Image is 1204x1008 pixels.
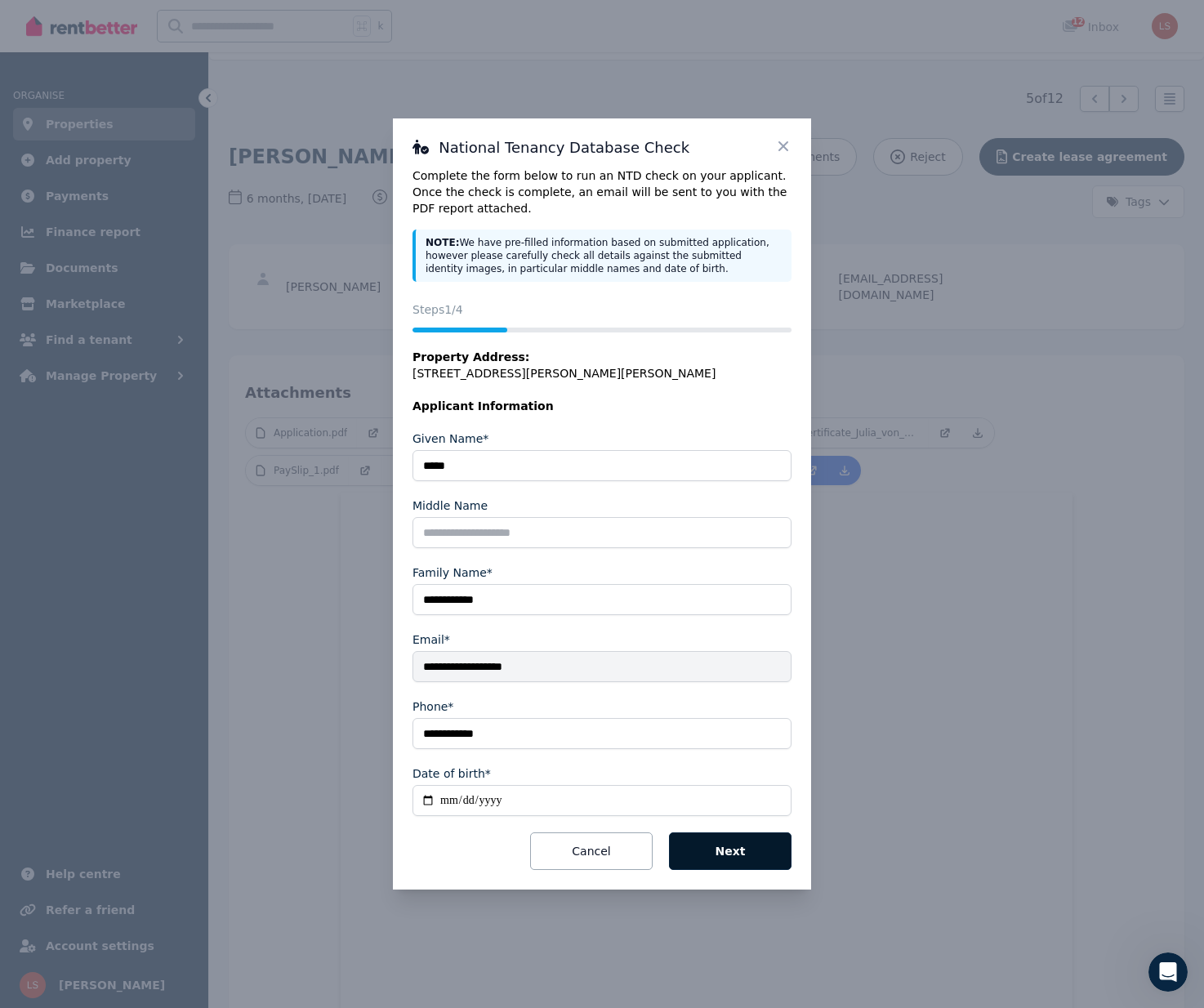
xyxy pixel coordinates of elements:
h3: National Tenancy Database Check [412,138,792,158]
strong: NOTE: [426,237,459,248]
p: Complete the form below to run an NTD check on your applicant. Once the check is complete, an ema... [412,167,792,216]
p: Steps 1 /4 [412,301,792,318]
label: Date of birth* [412,765,491,782]
button: Next [669,832,792,870]
div: We have pre-filled information based on submitted application, however please carefully check all... [412,230,792,282]
label: Middle Name [412,497,488,514]
label: Phone* [412,698,453,715]
label: Given Name* [412,430,488,447]
iframe: Intercom live chat [1148,952,1188,992]
legend: Applicant Information [412,398,792,414]
span: [STREET_ADDRESS][PERSON_NAME][PERSON_NAME] [412,365,716,381]
label: Family Name* [412,564,493,581]
label: Email* [412,631,450,648]
button: Cancel [530,832,653,870]
span: Property Address: [412,350,529,364]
